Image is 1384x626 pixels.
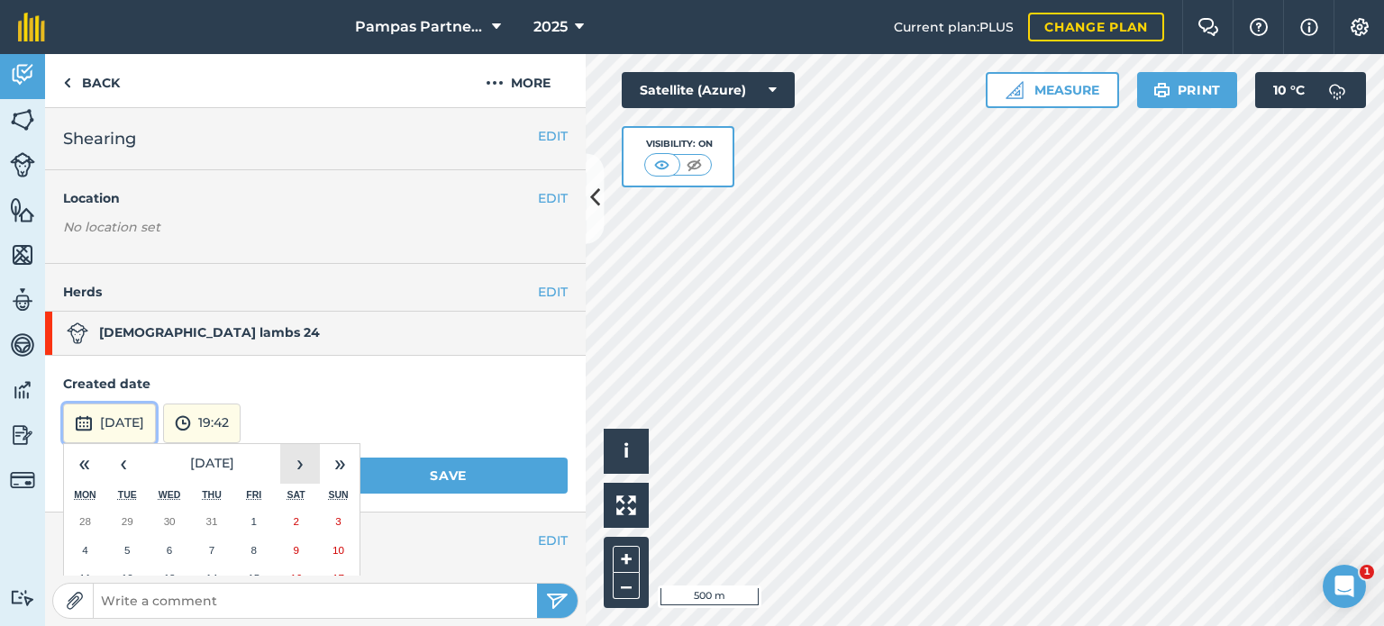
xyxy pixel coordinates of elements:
[191,507,233,536] button: July 31, 2025
[280,444,320,484] button: ›
[106,536,149,565] button: August 5, 2025
[335,515,341,527] abbr: August 3, 2025
[159,489,181,500] abbr: Wednesday
[1300,16,1318,38] img: svg+xml;base64,PHN2ZyB4bWxucz0iaHR0cDovL3d3dy53My5vcmcvMjAwMC9zdmciIHdpZHRoPSIxNyIgaGVpZ2h0PSIxNy...
[10,589,35,606] img: svg+xml;base64,PD94bWwgdmVyc2lvbj0iMS4wIiBlbmNvZGluZz0idXRmLTgiPz4KPCEtLSBHZW5lcmF0b3I6IEFkb2JlIE...
[205,515,217,527] abbr: July 31, 2025
[293,515,298,527] abbr: August 2, 2025
[75,413,93,434] img: svg+xml;base64,PD94bWwgdmVyc2lvbj0iMS4wIiBlbmNvZGluZz0idXRmLTgiPz4KPCEtLSBHZW5lcmF0b3I6IEFkb2JlIE...
[329,458,568,494] button: Save
[613,546,640,573] button: +
[10,467,35,493] img: svg+xml;base64,PD94bWwgdmVyc2lvbj0iMS4wIiBlbmNvZGluZz0idXRmLTgiPz4KPCEtLSBHZW5lcmF0b3I6IEFkb2JlIE...
[191,564,233,593] button: August 14, 2025
[538,126,568,146] button: EDIT
[332,544,344,556] abbr: August 10, 2025
[1323,565,1366,608] iframe: Intercom live chat
[651,156,673,174] img: svg+xml;base64,PHN2ZyB4bWxucz0iaHR0cDovL3d3dy53My5vcmcvMjAwMC9zdmciIHdpZHRoPSI1MCIgaGVpZ2h0PSI0MC...
[10,241,35,268] img: svg+xml;base64,PHN2ZyB4bWxucz0iaHR0cDovL3d3dy53My5vcmcvMjAwMC9zdmciIHdpZHRoPSI1NiIgaGVpZ2h0PSI2MC...
[1028,13,1164,41] a: Change plan
[79,515,91,527] abbr: July 28, 2025
[683,156,706,174] img: svg+xml;base64,PHN2ZyB4bWxucz0iaHR0cDovL3d3dy53My5vcmcvMjAwMC9zdmciIHdpZHRoPSI1MCIgaGVpZ2h0PSI0MC...
[45,311,586,355] a: [DEMOGRAPHIC_DATA] lambs 24
[246,489,261,500] abbr: Friday
[67,322,320,344] strong: [DEMOGRAPHIC_DATA] lambs 24
[209,544,214,556] abbr: August 7, 2025
[79,572,91,584] abbr: August 11, 2025
[624,440,629,462] span: i
[616,495,636,515] img: Four arrows, one pointing top left, one top right, one bottom right and the last bottom left
[163,404,241,443] button: 19:42
[18,13,45,41] img: fieldmargin Logo
[149,564,191,593] button: August 13, 2025
[275,507,317,536] button: August 2, 2025
[538,531,568,550] button: EDIT
[63,282,586,302] h4: Herds
[82,544,87,556] abbr: August 4, 2025
[10,377,35,404] img: svg+xml;base64,PD94bWwgdmVyc2lvbj0iMS4wIiBlbmNvZGluZz0idXRmLTgiPz4KPCEtLSBHZW5lcmF0b3I6IEFkb2JlIE...
[622,72,795,108] button: Satellite (Azure)
[149,507,191,536] button: July 30, 2025
[486,72,504,94] img: svg+xml;base64,PHN2ZyB4bWxucz0iaHR0cDovL3d3dy53My5vcmcvMjAwMC9zdmciIHdpZHRoPSIyMCIgaGVpZ2h0PSIyNC...
[986,72,1119,108] button: Measure
[1360,565,1374,579] span: 1
[248,572,259,584] abbr: August 15, 2025
[122,515,133,527] abbr: July 29, 2025
[74,489,96,500] abbr: Monday
[10,422,35,449] img: svg+xml;base64,PD94bWwgdmVyc2lvbj0iMS4wIiBlbmNvZGluZz0idXRmLTgiPz4KPCEtLSBHZW5lcmF0b3I6IEFkb2JlIE...
[63,188,568,208] h4: Location
[63,374,568,394] h4: Created date
[287,489,305,500] abbr: Saturday
[164,572,176,584] abbr: August 13, 2025
[232,564,275,593] button: August 15, 2025
[67,322,88,344] img: svg+xml;base64,PD94bWwgdmVyc2lvbj0iMS4wIiBlbmNvZGluZz0idXRmLTgiPz4KPCEtLSBHZW5lcmF0b3I6IEFkb2JlIE...
[10,286,35,313] img: svg+xml;base64,PD94bWwgdmVyc2lvbj0iMS4wIiBlbmNvZGluZz0idXRmLTgiPz4KPCEtLSBHZW5lcmF0b3I6IEFkb2JlIE...
[1197,18,1219,36] img: Two speech bubbles overlapping with the left bubble in the forefront
[1137,72,1238,108] button: Print
[190,455,234,471] span: [DATE]
[10,331,35,358] img: svg+xml;base64,PD94bWwgdmVyc2lvbj0iMS4wIiBlbmNvZGluZz0idXRmLTgiPz4KPCEtLSBHZW5lcmF0b3I6IEFkb2JlIE...
[604,429,649,474] button: i
[94,588,537,613] input: Write a comment
[275,564,317,593] button: August 16, 2025
[1006,81,1024,99] img: Ruler icon
[1153,79,1170,101] img: svg+xml;base64,PHN2ZyB4bWxucz0iaHR0cDovL3d3dy53My5vcmcvMjAwMC9zdmciIHdpZHRoPSIxOSIgaGVpZ2h0PSIyNC...
[63,219,160,235] em: No location set
[355,16,485,38] span: Pampas Partnership
[251,515,257,527] abbr: August 1, 2025
[451,54,586,107] button: More
[1248,18,1270,36] img: A question mark icon
[894,17,1014,37] span: Current plan : PLUS
[1349,18,1370,36] img: A cog icon
[10,61,35,88] img: svg+xml;base64,PD94bWwgdmVyc2lvbj0iMS4wIiBlbmNvZGluZz0idXRmLTgiPz4KPCEtLSBHZW5lcmF0b3I6IEFkb2JlIE...
[106,507,149,536] button: July 29, 2025
[293,544,298,556] abbr: August 9, 2025
[10,196,35,223] img: svg+xml;base64,PHN2ZyB4bWxucz0iaHR0cDovL3d3dy53My5vcmcvMjAwMC9zdmciIHdpZHRoPSI1NiIgaGVpZ2h0PSI2MC...
[538,282,568,302] button: EDIT
[320,444,360,484] button: »
[202,489,222,500] abbr: Thursday
[538,188,568,208] button: EDIT
[191,536,233,565] button: August 7, 2025
[63,72,71,94] img: svg+xml;base64,PHN2ZyB4bWxucz0iaHR0cDovL3d3dy53My5vcmcvMjAwMC9zdmciIHdpZHRoPSI5IiBoZWlnaHQ9IjI0Ii...
[118,489,137,500] abbr: Tuesday
[533,16,568,38] span: 2025
[1319,72,1355,108] img: svg+xml;base64,PD94bWwgdmVyc2lvbj0iMS4wIiBlbmNvZGluZz0idXRmLTgiPz4KPCEtLSBHZW5lcmF0b3I6IEFkb2JlIE...
[64,444,104,484] button: «
[63,404,156,443] button: [DATE]
[149,536,191,565] button: August 6, 2025
[175,413,191,434] img: svg+xml;base64,PD94bWwgdmVyc2lvbj0iMS4wIiBlbmNvZGluZz0idXRmLTgiPz4KPCEtLSBHZW5lcmF0b3I6IEFkb2JlIE...
[332,572,344,584] abbr: August 17, 2025
[167,544,172,556] abbr: August 6, 2025
[251,544,257,556] abbr: August 8, 2025
[122,572,133,584] abbr: August 12, 2025
[64,536,106,565] button: August 4, 2025
[143,444,280,484] button: [DATE]
[317,564,360,593] button: August 17, 2025
[124,544,130,556] abbr: August 5, 2025
[104,444,143,484] button: ‹
[232,507,275,536] button: August 1, 2025
[317,536,360,565] button: August 10, 2025
[45,54,138,107] a: Back
[1255,72,1366,108] button: 10 °C
[317,507,360,536] button: August 3, 2025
